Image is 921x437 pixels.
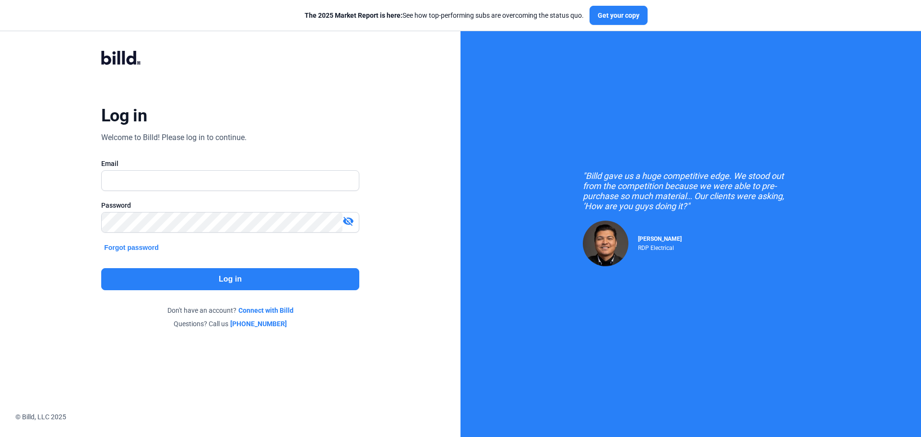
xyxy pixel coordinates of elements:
span: [PERSON_NAME] [638,236,682,242]
button: Log in [101,268,359,290]
span: The 2025 Market Report is here: [305,12,402,19]
a: Connect with Billd [238,306,294,315]
div: "Billd gave us a huge competitive edge. We stood out from the competition because we were able to... [583,171,799,211]
div: Log in [101,105,147,126]
mat-icon: visibility_off [342,215,354,227]
a: [PHONE_NUMBER] [230,319,287,329]
div: Don't have an account? [101,306,359,315]
img: Raul Pacheco [583,221,628,266]
div: RDP Electrical [638,242,682,251]
div: Welcome to Billd! Please log in to continue. [101,132,247,143]
button: Get your copy [590,6,648,25]
div: Password [101,201,359,210]
div: Questions? Call us [101,319,359,329]
div: Email [101,159,359,168]
button: Forgot password [101,242,162,253]
div: See how top-performing subs are overcoming the status quo. [305,11,584,20]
